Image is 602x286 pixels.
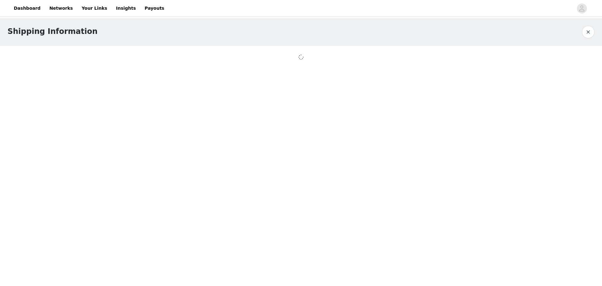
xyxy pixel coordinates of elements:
a: Dashboard [10,1,44,15]
a: Networks [45,1,77,15]
a: Insights [112,1,140,15]
h1: Shipping Information [8,26,98,37]
a: Your Links [78,1,111,15]
div: avatar [579,3,585,13]
a: Payouts [141,1,168,15]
